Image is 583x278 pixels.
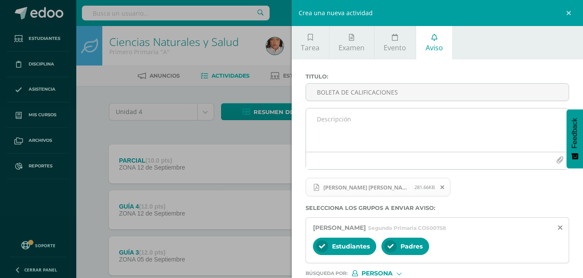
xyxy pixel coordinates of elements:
a: Aviso [416,26,452,59]
div: [object Object] [352,270,417,276]
span: Evento [384,43,406,52]
span: Examen [339,43,365,52]
span: [PERSON_NAME] [PERSON_NAME].pdf [319,184,414,191]
span: Aviso [426,43,443,52]
span: Aldana Tinti Ian David.pdf [306,178,451,197]
span: Búsqueda por : [306,271,348,276]
span: Tarea [301,43,319,52]
input: Titulo [306,84,569,101]
label: Selecciona los grupos a enviar aviso : [306,205,570,211]
span: [PERSON_NAME] [313,224,366,232]
a: Evento [375,26,416,59]
a: Examen [329,26,374,59]
span: 281.66KB [414,184,435,190]
span: Remover archivo [435,183,450,192]
span: Estudiantes [332,242,370,250]
span: Feedback [571,118,579,148]
label: Titulo : [306,73,570,80]
span: Padres [401,242,423,250]
span: Persona [362,271,393,276]
a: Tarea [292,26,329,59]
span: Segundo Primaria COS00758 [368,225,446,231]
button: Feedback - Mostrar encuesta [567,109,583,168]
